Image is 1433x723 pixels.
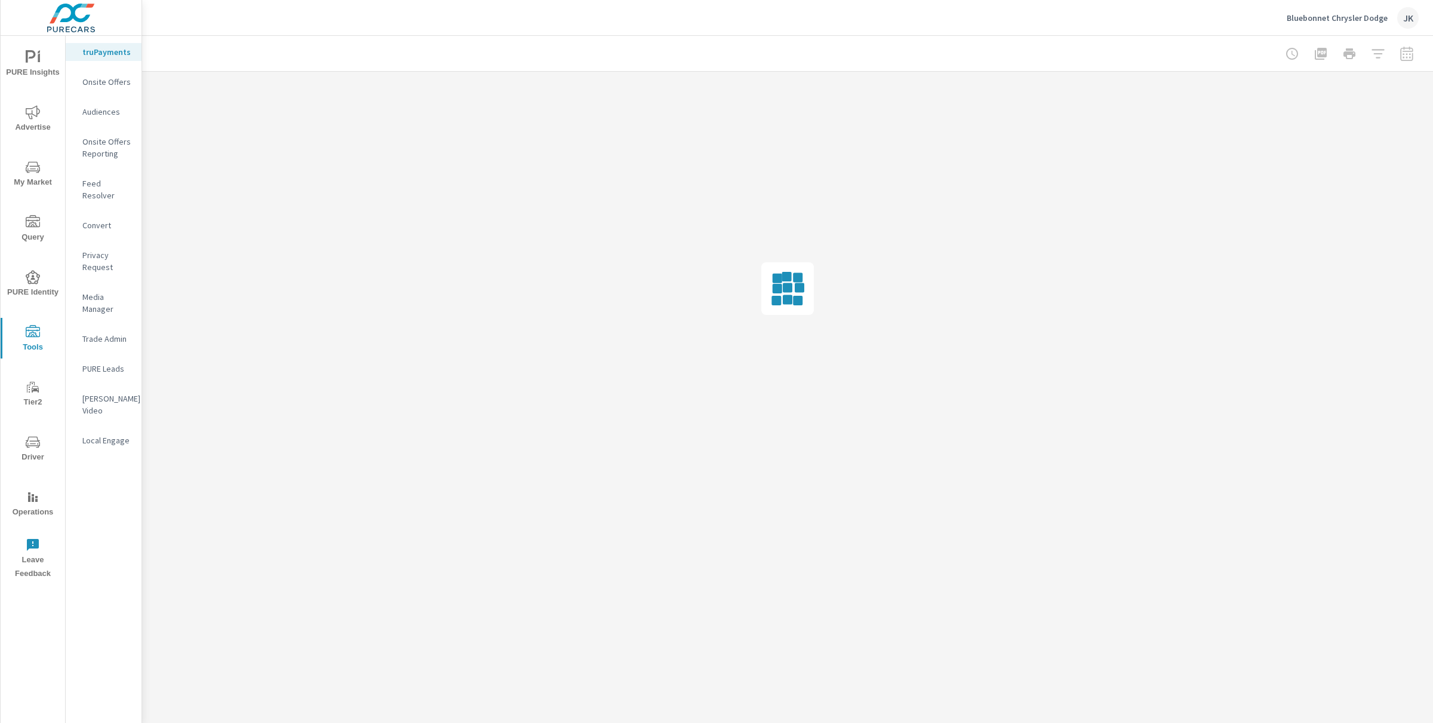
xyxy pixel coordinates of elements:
[82,249,132,273] p: Privacy Request
[66,288,142,318] div: Media Manager
[66,360,142,378] div: PURE Leads
[82,76,132,88] p: Onsite Offers
[82,177,132,201] p: Feed Resolver
[66,431,142,449] div: Local Engage
[82,393,132,416] p: [PERSON_NAME] Video
[4,160,61,189] span: My Market
[66,216,142,234] div: Convert
[66,133,142,163] div: Onsite Offers Reporting
[4,380,61,409] span: Tier2
[4,215,61,244] span: Query
[4,325,61,354] span: Tools
[1287,13,1388,23] p: Bluebonnet Chrysler Dodge
[82,434,132,446] p: Local Engage
[1,36,65,586] div: nav menu
[82,106,132,118] p: Audiences
[82,46,132,58] p: truPayments
[66,43,142,61] div: truPayments
[4,490,61,519] span: Operations
[66,174,142,204] div: Feed Resolver
[4,270,61,299] span: PURE Identity
[66,103,142,121] div: Audiences
[4,105,61,134] span: Advertise
[1397,7,1419,29] div: JK
[66,330,142,348] div: Trade Admin
[82,136,132,160] p: Onsite Offers Reporting
[4,50,61,79] span: PURE Insights
[82,291,132,315] p: Media Manager
[4,435,61,464] span: Driver
[4,538,61,581] span: Leave Feedback
[82,363,132,375] p: PURE Leads
[82,333,132,345] p: Trade Admin
[66,390,142,419] div: [PERSON_NAME] Video
[66,246,142,276] div: Privacy Request
[66,73,142,91] div: Onsite Offers
[82,219,132,231] p: Convert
